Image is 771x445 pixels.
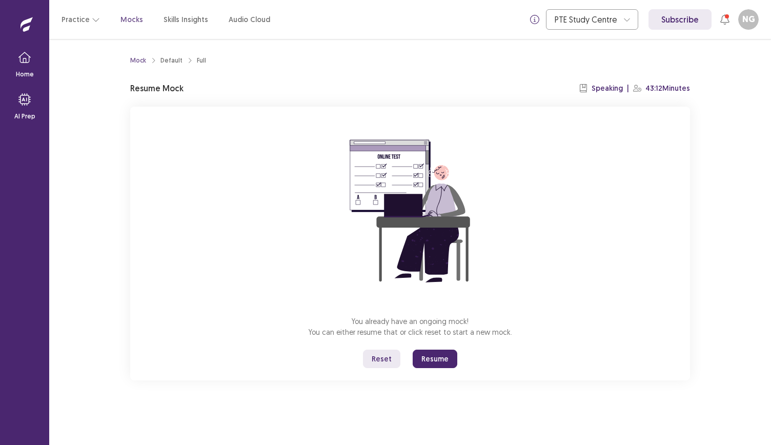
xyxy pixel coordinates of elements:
[16,70,34,79] p: Home
[197,56,206,65] div: Full
[14,112,35,121] p: AI Prep
[130,56,146,65] a: Mock
[648,9,712,30] a: Subscribe
[164,14,208,25] a: Skills Insights
[160,56,182,65] div: Default
[525,10,544,29] button: info
[229,14,270,25] a: Audio Cloud
[130,56,206,65] nav: breadcrumb
[120,14,143,25] a: Mocks
[555,10,618,29] div: PTE Study Centre
[738,9,759,30] button: NG
[318,119,502,304] img: attend-mock
[413,350,457,368] button: Resume
[645,83,690,94] p: 43:12 Minutes
[627,83,629,94] p: |
[62,10,100,29] button: Practice
[363,350,400,368] button: Reset
[592,83,623,94] p: Speaking
[309,316,512,337] p: You already have an ongoing mock! You can either resume that or click reset to start a new mock.
[130,82,184,94] p: Resume Mock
